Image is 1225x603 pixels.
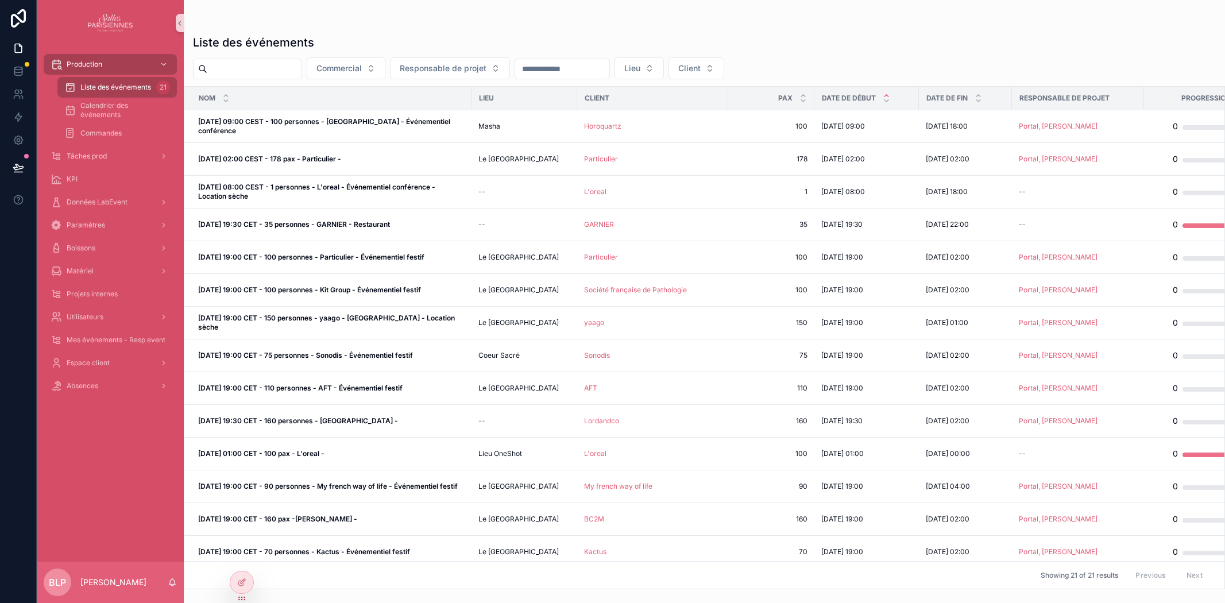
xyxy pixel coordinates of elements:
[1173,246,1178,269] div: 0
[1173,475,1178,498] div: 0
[1019,547,1137,556] a: Portal, [PERSON_NAME]
[926,449,1005,458] a: [DATE] 00:00
[821,416,912,426] a: [DATE] 19:30
[584,285,721,295] a: Société française de Pathologie
[198,482,465,491] a: [DATE] 19:00 CET - 90 personnes - My french way of life - Événementiel festif
[778,94,793,103] span: PAX
[821,318,912,327] a: [DATE] 19:00
[926,515,969,524] span: [DATE] 02:00
[44,376,177,396] a: Absences
[198,154,341,163] strong: [DATE] 02:00 CEST - 178 pax - Particulier -
[1173,115,1178,138] div: 0
[198,351,465,360] a: [DATE] 19:00 CET - 75 personnes - Sonodis - Événementiel festif
[735,187,807,196] span: 1
[735,515,807,524] span: 160
[735,416,807,426] a: 160
[821,318,863,327] span: [DATE] 19:00
[735,253,807,262] a: 100
[926,416,969,426] span: [DATE] 02:00
[478,253,559,262] span: Le [GEOGRAPHIC_DATA]
[926,154,969,164] span: [DATE] 02:00
[821,416,863,426] span: [DATE] 19:30
[44,215,177,235] a: Paramètres
[821,482,863,491] span: [DATE] 19:00
[198,351,413,360] strong: [DATE] 19:00 CET - 75 personnes - Sonodis - Événementiel festif
[80,83,151,92] span: Liste des événements
[585,94,609,103] span: Client
[1173,540,1178,563] div: 0
[198,314,465,332] a: [DATE] 19:00 CET - 150 personnes - yaago - [GEOGRAPHIC_DATA] - Location sèche
[478,253,570,262] a: Le [GEOGRAPHIC_DATA]
[678,63,701,74] span: Client
[1019,187,1026,196] span: --
[926,122,1005,131] a: [DATE] 18:00
[198,220,390,229] strong: [DATE] 19:30 CET - 35 personnes - GARNIER - Restaurant
[1019,351,1098,360] span: Portal, [PERSON_NAME]
[584,285,687,295] span: Société française de Pathologie
[584,253,618,262] a: Particulier
[584,220,614,229] a: GARNIER
[390,57,510,79] button: Select Button
[926,122,968,131] span: [DATE] 18:00
[44,307,177,327] a: Utilisateurs
[478,318,559,327] span: Le [GEOGRAPHIC_DATA]
[478,285,570,295] a: Le [GEOGRAPHIC_DATA]
[67,221,105,230] span: Paramètres
[735,482,807,491] span: 90
[478,122,500,131] span: Masha
[668,57,724,79] button: Select Button
[44,169,177,190] a: KPI
[1019,220,1137,229] a: --
[821,482,912,491] a: [DATE] 19:00
[478,220,570,229] a: --
[926,384,1005,393] a: [DATE] 02:00
[821,515,912,524] a: [DATE] 19:00
[926,351,969,360] span: [DATE] 02:00
[1019,122,1098,131] a: Portal, [PERSON_NAME]
[821,154,865,164] span: [DATE] 02:00
[1019,318,1137,327] a: Portal, [PERSON_NAME]
[80,129,122,138] span: Commandes
[1019,384,1098,393] span: Portal, [PERSON_NAME]
[479,94,494,103] span: Lieu
[926,285,1005,295] a: [DATE] 02:00
[1019,515,1137,524] a: Portal, [PERSON_NAME]
[198,547,410,556] strong: [DATE] 19:00 CET - 70 personnes - Kactus - Événementiel festif
[198,183,437,200] strong: [DATE] 08:00 CEST - 1 personnes - L'oreal - Événementiel conférence - Location sèche
[1019,253,1098,262] a: Portal, [PERSON_NAME]
[198,253,424,261] strong: [DATE] 19:00 CET - 100 personnes - Particulier - Événementiel festif
[1019,154,1137,164] a: Portal, [PERSON_NAME]
[926,94,968,103] span: Date de fin
[1173,311,1178,334] div: 0
[584,351,721,360] a: Sonodis
[478,416,570,426] a: --
[1019,547,1098,556] span: Portal, [PERSON_NAME]
[307,57,385,79] button: Select Button
[926,547,969,556] span: [DATE] 02:00
[1019,187,1137,196] a: --
[735,384,807,393] span: 110
[926,318,968,327] span: [DATE] 01:00
[1019,449,1026,458] span: --
[67,289,118,299] span: Projets internes
[735,285,807,295] a: 100
[926,187,1005,196] a: [DATE] 18:00
[1019,482,1098,491] span: Portal, [PERSON_NAME]
[584,547,606,556] a: Kactus
[400,63,486,74] span: Responsable de projet
[57,123,177,144] a: Commandes
[821,285,912,295] a: [DATE] 19:00
[478,187,485,196] span: --
[735,351,807,360] a: 75
[735,449,807,458] a: 100
[478,547,570,556] a: Le [GEOGRAPHIC_DATA]
[478,449,570,458] a: Lieu OneShot
[44,54,177,75] a: Production
[821,351,863,360] span: [DATE] 19:00
[584,154,618,164] a: Particulier
[198,515,465,524] a: [DATE] 19:00 CET - 160 pax -[PERSON_NAME] -
[193,34,314,51] h1: Liste des événements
